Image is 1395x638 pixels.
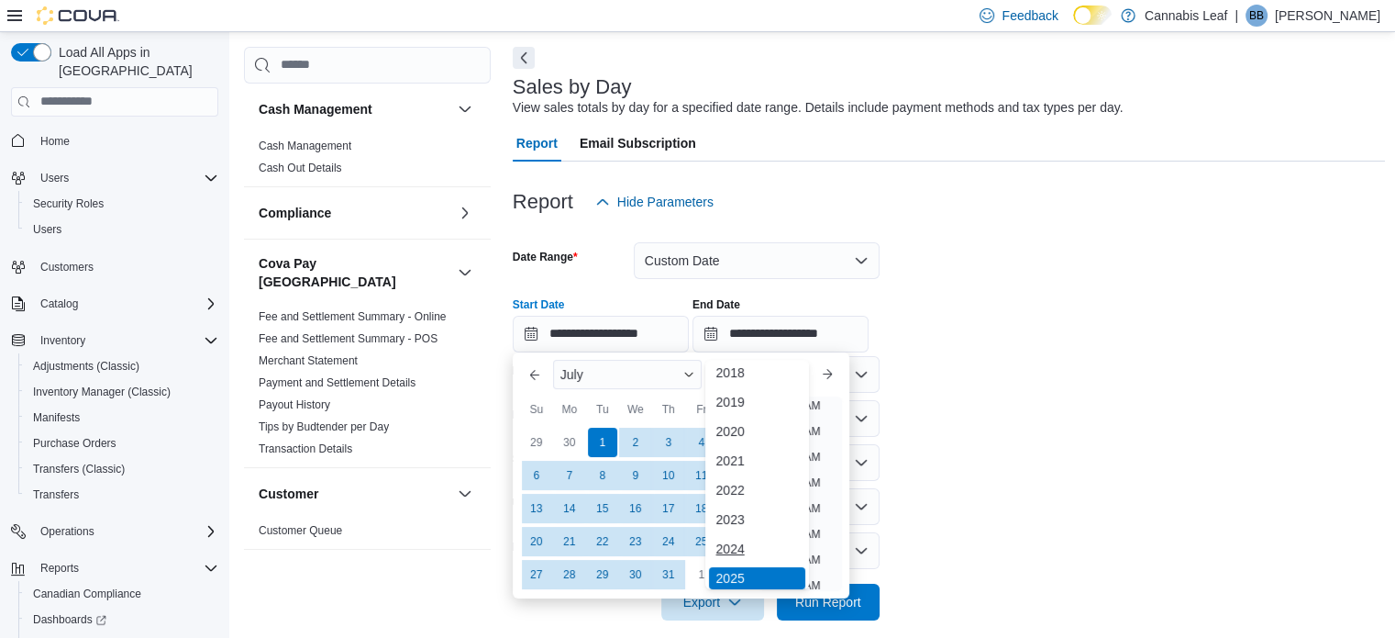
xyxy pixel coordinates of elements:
span: Payout History [259,397,330,412]
div: day-6 [522,461,551,490]
div: day-16 [621,494,650,523]
div: day-10 [654,461,683,490]
span: Purchase Orders [26,432,218,454]
div: day-29 [522,428,551,457]
button: Cova Pay [GEOGRAPHIC_DATA] [259,254,450,291]
span: Email Subscription [580,125,696,162]
h3: Compliance [259,204,331,222]
button: Users [33,167,76,189]
button: Operations [33,520,102,543]
span: BB [1249,5,1264,27]
a: Customers [33,256,101,278]
div: Customer [244,520,491,549]
span: Inventory [40,333,85,348]
div: day-3 [654,428,683,457]
span: Hide Parameters [617,193,714,211]
span: Load All Apps in [GEOGRAPHIC_DATA] [51,43,218,80]
a: Inventory Manager (Classic) [26,381,178,403]
button: Security Roles [18,191,226,217]
span: Inventory Manager (Classic) [26,381,218,403]
div: View sales totals by day for a specified date range. Details include payment methods and tax type... [513,98,1124,118]
div: July, 2025 [520,426,751,591]
div: day-28 [555,560,584,589]
div: day-18 [687,494,716,523]
a: Dashboards [18,607,226,632]
span: Security Roles [26,193,218,215]
span: Reports [33,557,218,579]
span: July [560,367,583,382]
a: Cash Management [259,140,351,152]
button: Export [661,584,764,621]
p: [PERSON_NAME] [1275,5,1380,27]
div: day-30 [555,428,584,457]
span: Security Roles [33,196,104,211]
button: Reports [4,555,226,581]
div: Bobby Bassi [1246,5,1268,27]
span: Transfers [33,487,79,502]
button: Users [18,217,226,242]
span: Reports [40,561,79,576]
a: Users [26,218,69,241]
label: End Date [692,297,740,312]
button: Adjustments (Classic) [18,353,226,379]
button: Custom Date [634,242,880,279]
span: Manifests [26,407,218,429]
div: day-15 [588,494,617,523]
button: Operations [4,519,226,544]
span: Operations [33,520,218,543]
span: Cash Management [259,139,351,153]
a: Transaction Details [259,442,352,455]
button: Inventory Manager (Classic) [18,379,226,405]
button: Inventory [4,328,226,353]
div: day-8 [588,461,617,490]
a: Merchant Statement [259,354,358,367]
button: Customer [454,483,476,505]
a: Transfers (Classic) [26,458,132,480]
a: Customer Queue [259,524,342,537]
span: Report [516,125,558,162]
button: Open list of options [854,367,869,382]
div: day-22 [588,527,617,556]
button: Compliance [259,204,450,222]
div: 2021 [709,450,806,472]
h3: Sales by Day [513,76,632,98]
p: | [1234,5,1238,27]
span: Users [40,171,69,185]
span: Users [33,222,61,237]
span: Catalog [33,293,218,315]
span: Canadian Compliance [33,587,141,601]
div: Th [654,395,683,424]
div: 2020 [709,420,806,442]
button: Purchase Orders [18,431,226,456]
a: Purchase Orders [26,432,124,454]
span: Dashboards [26,609,218,631]
button: Catalog [33,293,85,315]
div: Cova Pay [GEOGRAPHIC_DATA] [244,306,491,467]
a: Canadian Compliance [26,583,149,605]
div: day-1 [687,560,716,589]
span: Fee and Settlement Summary - POS [259,331,437,346]
button: Transfers [18,482,226,508]
div: day-2 [621,428,650,457]
button: Reports [33,557,86,579]
div: 2025 [709,567,806,589]
div: day-25 [687,527,716,556]
div: Mo [555,395,584,424]
span: Catalog [40,297,78,311]
h3: Customer [259,485,318,503]
a: Payout History [259,398,330,411]
div: 2018 [709,362,806,384]
button: Customers [4,253,226,280]
input: Press the down key to open a popover containing a calendar. [692,316,869,353]
div: day-13 [522,494,551,523]
span: Fee and Settlement Summary - Online [259,309,447,324]
span: Merchant Statement [259,353,358,368]
div: day-4 [687,428,716,457]
div: Tu [588,395,617,424]
div: day-29 [588,560,617,589]
span: Adjustments (Classic) [26,355,218,377]
h3: Report [513,191,573,213]
label: Date Range [513,250,578,264]
a: Manifests [26,407,87,429]
span: Customers [40,260,94,274]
